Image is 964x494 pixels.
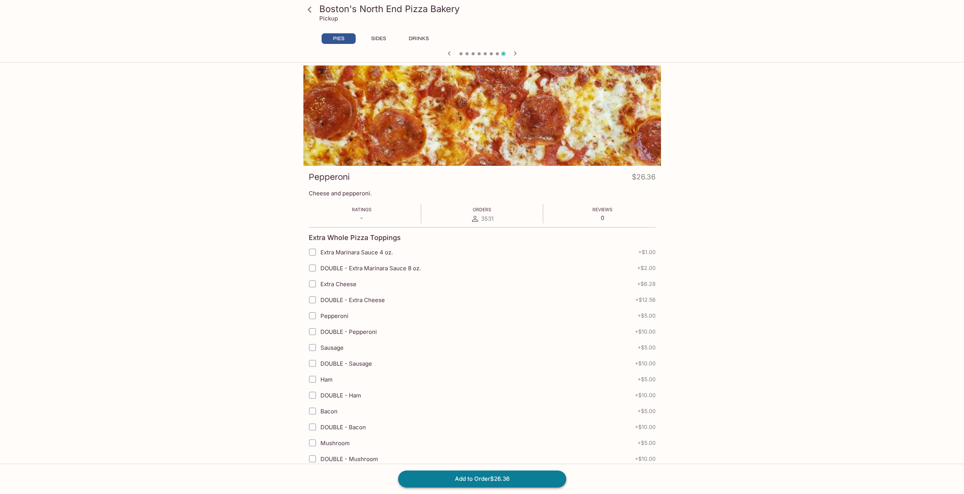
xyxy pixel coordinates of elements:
[352,214,372,221] p: -
[320,296,385,304] span: DOUBLE - Extra Cheese
[637,376,656,382] span: + $5.00
[592,214,612,221] p: 0
[320,439,350,447] span: Mushroom
[320,424,366,431] span: DOUBLE - Bacon
[635,392,656,398] span: + $10.00
[635,297,656,303] span: + $12.56
[635,424,656,430] span: + $10.00
[637,440,656,446] span: + $5.00
[637,313,656,319] span: + $5.00
[319,3,658,15] h3: Boston's North End Pizza Bakery
[319,15,338,22] p: Pickup
[320,360,372,367] span: DOUBLE - Sausage
[637,344,656,351] span: + $5.00
[635,456,656,462] span: + $10.00
[638,249,656,255] span: + $1.00
[322,33,356,44] button: PIES
[481,215,494,222] span: 3531
[635,360,656,366] span: + $10.00
[309,234,401,242] h4: Extra Whole Pizza Toppings
[320,376,333,383] span: Ham
[635,329,656,335] span: + $10.00
[637,408,656,414] span: + $5.00
[592,207,612,212] span: Reviews
[632,171,656,186] h4: $26.36
[320,392,361,399] span: DOUBLE - Ham
[352,207,372,212] span: Ratings
[398,471,566,487] button: Add to Order$26.36
[303,65,661,166] div: Pepperoni
[320,249,393,256] span: Extra Marinara Sauce 4 oz.
[473,207,491,212] span: Orders
[362,33,396,44] button: SIDES
[320,344,344,351] span: Sausage
[320,265,421,272] span: DOUBLE - Extra Marinara Sauce 8 oz.
[320,312,348,319] span: Pepperoni
[402,33,436,44] button: DRINKS
[320,408,337,415] span: Bacon
[320,328,377,335] span: DOUBLE - Pepperoni
[320,281,356,288] span: Extra Cheese
[309,190,656,197] p: Cheese and pepperoni.
[637,265,656,271] span: + $2.00
[309,171,350,183] h3: Pepperoni
[320,455,378,463] span: DOUBLE - Mushroom
[637,281,656,287] span: + $6.28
